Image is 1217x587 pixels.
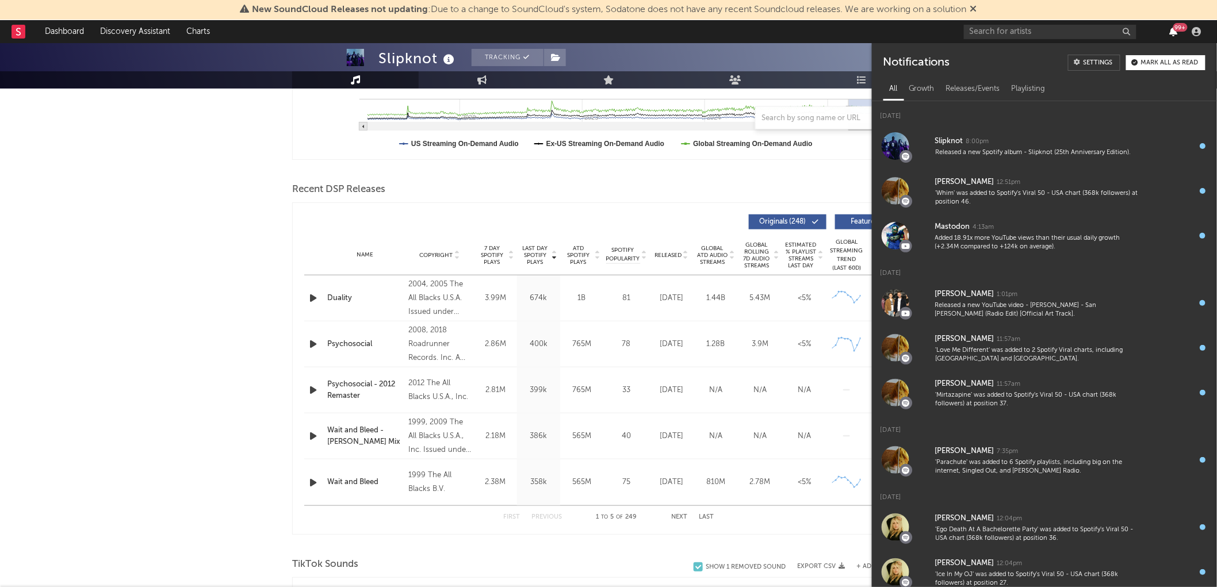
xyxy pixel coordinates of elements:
[419,252,453,259] span: Copyright
[696,431,735,442] div: N/A
[872,101,1217,124] div: [DATE]
[903,79,940,99] div: Growth
[749,214,826,229] button: Originals(248)
[520,431,557,442] div: 386k
[935,444,994,458] div: [PERSON_NAME]
[327,477,403,488] a: Wait and Bleed
[520,477,557,488] div: 358k
[872,415,1217,438] div: [DATE]
[652,477,691,488] div: [DATE]
[843,218,895,225] span: Features ( 1 )
[546,140,665,148] text: Ex-US Streaming On-Demand Audio
[327,293,403,304] a: Duality
[872,438,1217,482] a: [PERSON_NAME]7:35pm'Parachute' was added to 6 Spotify playlists, including big on the internet, S...
[696,245,728,266] span: Global ATD Audio Streams
[785,241,817,269] span: Estimated % Playlist Streams Last Day
[935,287,994,301] div: [PERSON_NAME]
[1068,55,1120,71] a: Settings
[696,385,735,396] div: N/A
[327,425,403,447] a: Wait and Bleed - [PERSON_NAME] Mix
[856,563,925,570] button: + Add TikTok Sound
[606,385,646,396] div: 33
[693,140,813,148] text: Global Streaming On-Demand Audio
[872,325,1217,370] a: [PERSON_NAME]11:57am'Love Me Different' was added to 2 Spotify Viral charts, including [GEOGRAPHI...
[872,124,1217,168] a: Slipknot8:00pmReleased a new Spotify album - Slipknot (25th Anniversary Edition).
[966,137,989,146] div: 8:00pm
[477,431,514,442] div: 2.18M
[520,339,557,350] div: 400k
[997,559,1023,568] div: 12:04pm
[997,178,1021,187] div: 12:51pm
[935,458,1138,476] div: 'Parachute' was added to 6 Spotify playlists, including big on the internet, Singled Out, and [PE...
[1084,60,1113,66] div: Settings
[696,339,735,350] div: 1.28B
[935,175,994,189] div: [PERSON_NAME]
[935,391,1138,409] div: 'Mirtazapine' was added to Spotify's Viral 50 - USA chart (368k followers) at position 37.
[652,339,691,350] div: [DATE]
[935,377,994,391] div: [PERSON_NAME]
[935,346,1138,364] div: 'Love Me Different' was added to 2 Spotify Viral charts, including [GEOGRAPHIC_DATA] and [GEOGRAP...
[671,514,687,520] button: Next
[408,469,471,496] div: 1999 The All Blacks B.V.
[872,258,1217,281] div: [DATE]
[408,377,471,404] div: 2012 The All Blacks U.S.A., Inc.
[935,557,994,570] div: [PERSON_NAME]
[503,514,520,520] button: First
[178,20,218,43] a: Charts
[520,293,557,304] div: 674k
[292,183,385,197] span: Recent DSP Releases
[606,293,646,304] div: 81
[1170,27,1178,36] button: 99+
[585,511,648,524] div: 1 5 249
[563,431,600,442] div: 565M
[997,290,1018,299] div: 1:01pm
[477,245,507,266] span: 7 Day Spotify Plays
[741,431,779,442] div: N/A
[292,558,358,571] span: TikTok Sounds
[785,477,824,488] div: <5%
[699,514,714,520] button: Last
[408,416,471,457] div: 1999, 2009 The All Blacks U.S.A., Inc. Issued under license to Roadrunner Records from The All Bl...
[785,293,824,304] div: <5%
[935,234,1138,252] div: Added 18.91x more YouTube views than their usual daily growth (+2.34M compared to +124k on average).
[940,79,1006,99] div: Releases/Events
[652,385,691,396] div: [DATE]
[378,49,457,68] div: Slipknot
[92,20,178,43] a: Discovery Assistant
[883,79,903,99] div: All
[327,339,403,350] a: Psychosocial
[408,278,471,319] div: 2004, 2005 The All Blacks U.S.A. Issued under license to Roadrunner Records from the All Blacks U...
[472,49,544,66] button: Tracking
[606,339,646,350] div: 78
[477,385,514,396] div: 2.81M
[973,223,994,232] div: 4:13am
[1141,60,1199,66] div: Mark all as read
[935,135,963,148] div: Slipknot
[872,213,1217,258] a: Mastodon4:13amAdded 18.91x more YouTube views than their usual daily growth (+2.34M compared to +...
[935,148,1138,157] div: Released a new Spotify album - Slipknot (25th Anniversary Edition).
[872,168,1217,213] a: [PERSON_NAME]12:51pm'Whim' was added to Spotify's Viral 50 - USA chart (368k followers) at positi...
[785,385,824,396] div: N/A
[756,218,809,225] span: Originals ( 248 )
[935,301,1138,319] div: Released a new YouTube video - [PERSON_NAME] - San [PERSON_NAME] (Radio Edit) [Official Art Track].
[477,339,514,350] div: 2.86M
[997,335,1021,344] div: 11:57am
[797,563,845,570] button: Export CSV
[785,431,824,442] div: N/A
[563,385,600,396] div: 765M
[563,339,600,350] div: 765M
[845,563,925,570] button: + Add TikTok Sound
[327,251,403,259] div: Name
[563,477,600,488] div: 565M
[531,514,562,520] button: Previous
[1126,55,1205,70] button: Mark all as read
[997,447,1019,456] div: 7:35pm
[652,293,691,304] div: [DATE]
[563,245,594,266] span: ATD Spotify Plays
[1173,23,1188,32] div: 99 +
[706,563,786,571] div: Show 1 Removed Sound
[696,293,735,304] div: 1.44B
[563,293,600,304] div: 1B
[696,477,735,488] div: 810M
